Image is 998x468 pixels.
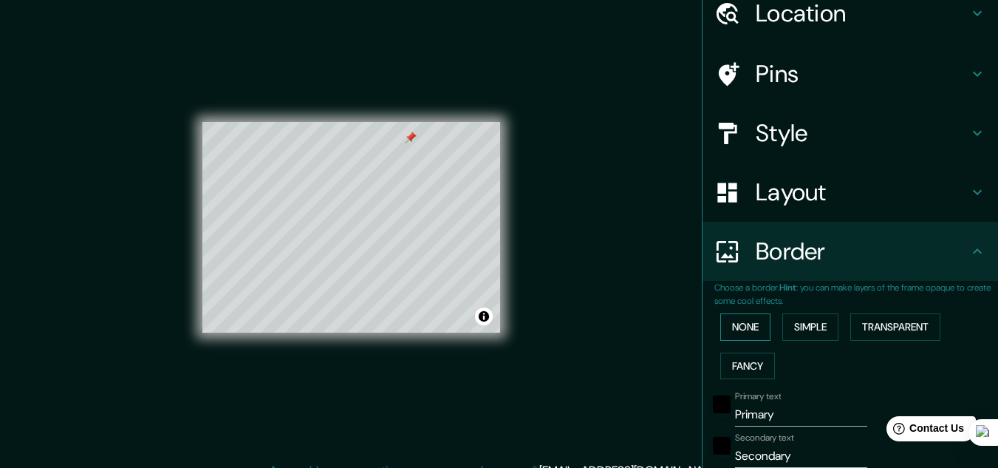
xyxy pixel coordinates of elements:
h4: Layout [756,177,968,207]
div: Style [703,104,998,163]
button: black [713,437,731,455]
button: Simple [782,313,838,341]
button: black [713,396,731,413]
b: Hint [779,282,796,294]
button: Toggle attribution [475,308,493,325]
div: Border [703,222,998,281]
div: Layout [703,163,998,222]
label: Primary text [735,390,781,403]
div: Pins [703,44,998,104]
h4: Border [756,237,968,266]
button: Transparent [850,313,940,341]
h4: Pins [756,59,968,89]
label: Secondary text [735,432,794,444]
button: Fancy [720,353,775,380]
p: Choose a border. : you can make layers of the frame opaque to create some cool effects. [714,281,998,308]
iframe: Help widget launcher [867,410,982,452]
h4: Style [756,118,968,148]
button: None [720,313,770,341]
